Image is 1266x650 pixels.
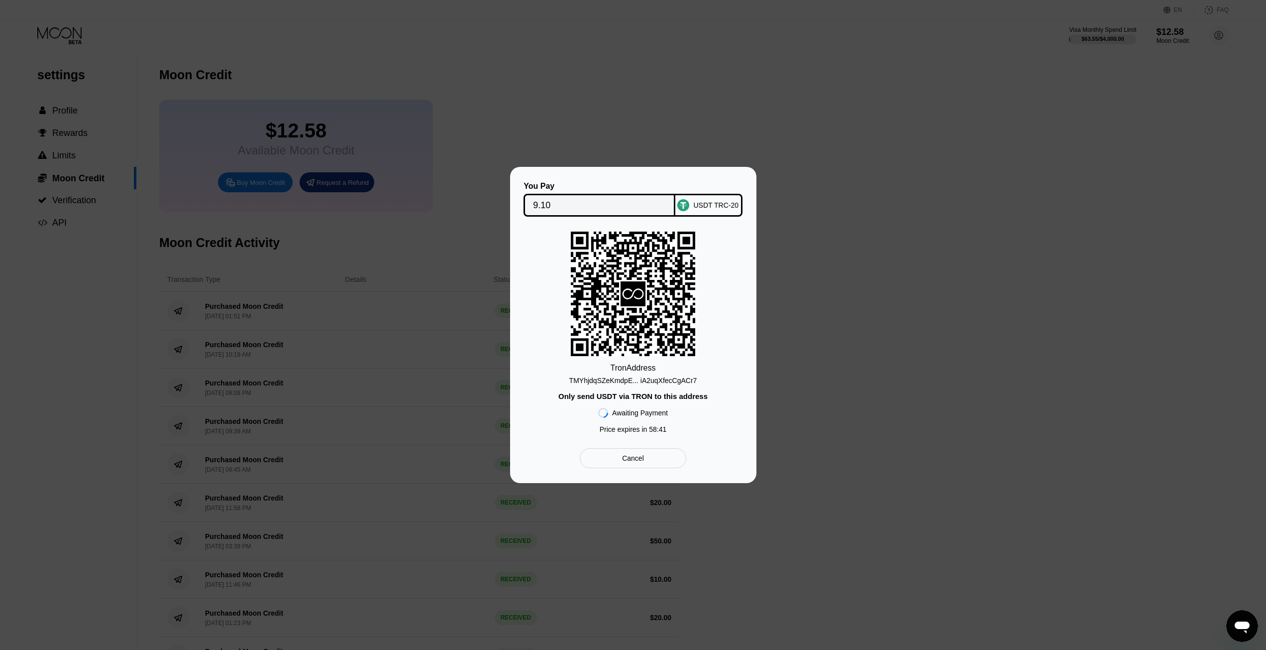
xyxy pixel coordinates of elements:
div: TMYhjdqSZeKmdpE... iA2uqXfecCgACr7 [569,377,697,385]
div: Price expires in [600,425,667,433]
div: USDT TRC-20 [693,201,738,209]
div: Cancel [580,448,686,468]
span: 58 : 41 [649,425,666,433]
div: Cancel [622,454,644,463]
div: Only send USDT via TRON to this address [558,392,708,400]
div: TMYhjdqSZeKmdpE... iA2uqXfecCgACr7 [569,373,697,385]
div: Tron Address [610,364,655,373]
div: You Pay [524,182,675,191]
div: You PayUSDT TRC-20 [525,182,741,217]
div: Awaiting Payment [612,409,668,417]
iframe: Button to launch messaging window [1226,610,1258,642]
